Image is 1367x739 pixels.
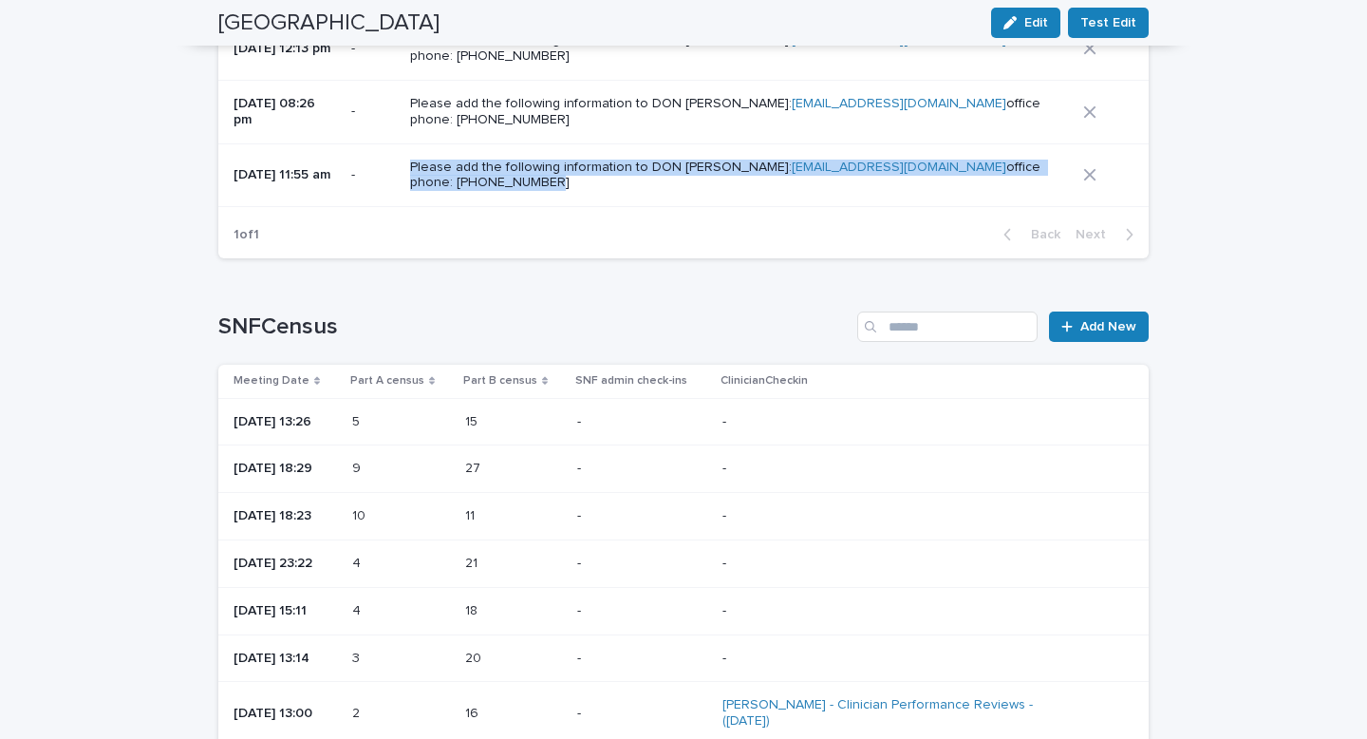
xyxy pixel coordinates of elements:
[218,143,1149,207] tr: [DATE] 11:55 am-Please add the following information to DON [PERSON_NAME]:[EMAIL_ADDRESS][DOMAIN_...
[722,414,1055,430] p: -
[465,410,481,430] p: 15
[351,167,394,183] p: -
[352,552,365,572] p: 4
[351,104,394,120] p: -
[218,540,1149,588] tr: [DATE] 23:2244 2121 --
[218,587,1149,635] tr: [DATE] 15:1144 1818 --
[352,504,369,524] p: 10
[1080,320,1136,333] span: Add New
[465,647,485,667] p: 20
[792,161,1006,174] a: [EMAIL_ADDRESS][DOMAIN_NAME]
[234,706,337,722] p: [DATE] 13:00
[465,504,478,524] p: 11
[577,556,706,572] p: -
[577,508,706,524] p: -
[234,167,336,183] p: [DATE] 11:55 am
[465,702,482,722] p: 16
[722,651,1055,667] p: -
[352,599,365,619] p: 4
[722,461,1055,477] p: -
[857,312,1038,342] input: Search
[218,493,1149,540] tr: [DATE] 18:231010 1111 --
[234,414,337,430] p: [DATE] 13:26
[352,647,364,667] p: 3
[410,96,1068,128] p: Please add the following information to DON [PERSON_NAME]: office phone: [PHONE_NUMBER]
[410,32,1068,65] p: Please add the following information to DON [PERSON_NAME]: office phone: [PHONE_NUMBER]
[218,398,1149,445] tr: [DATE] 13:2655 1515 --
[1068,226,1149,243] button: Next
[988,226,1068,243] button: Back
[350,370,424,391] p: Part A census
[465,552,481,572] p: 21
[234,41,336,57] p: [DATE] 12:13 pm
[1024,16,1048,29] span: Edit
[577,414,706,430] p: -
[1049,312,1149,342] a: Add New
[234,461,337,477] p: [DATE] 18:29
[351,41,394,57] p: -
[722,697,1055,730] a: [PERSON_NAME] - Clinician Performance Reviews - ([DATE])
[577,603,706,619] p: -
[1080,13,1136,32] span: Test Edit
[234,556,337,572] p: [DATE] 23:22
[234,96,336,128] p: [DATE] 08:26 pm
[792,97,1006,110] a: [EMAIL_ADDRESS][DOMAIN_NAME]
[234,651,337,667] p: [DATE] 13:14
[410,160,1068,192] p: Please add the following information to DON [PERSON_NAME]: office phone: [PHONE_NUMBER]
[463,370,537,391] p: Part B census
[577,706,706,722] p: -
[352,702,364,722] p: 2
[234,603,337,619] p: [DATE] 15:11
[352,410,364,430] p: 5
[218,313,850,341] h1: SNFCensus
[721,370,808,391] p: ClinicianCheckin
[218,9,440,37] h2: [GEOGRAPHIC_DATA]
[218,212,274,258] p: 1 of 1
[218,635,1149,682] tr: [DATE] 13:1433 2020 --
[1076,228,1117,241] span: Next
[991,8,1060,38] button: Edit
[722,508,1055,524] p: -
[1020,228,1060,241] span: Back
[465,457,484,477] p: 27
[577,651,706,667] p: -
[218,17,1149,81] tr: [DATE] 12:13 pm-Please add the following information to DON [PERSON_NAME]:[EMAIL_ADDRESS][DOMAIN_...
[234,508,337,524] p: [DATE] 18:23
[218,81,1149,144] tr: [DATE] 08:26 pm-Please add the following information to DON [PERSON_NAME]:[EMAIL_ADDRESS][DOMAIN_...
[722,603,1055,619] p: -
[352,457,365,477] p: 9
[722,556,1055,572] p: -
[234,370,309,391] p: Meeting Date
[465,599,481,619] p: 18
[577,461,706,477] p: -
[218,445,1149,493] tr: [DATE] 18:2999 2727 --
[1068,8,1149,38] button: Test Edit
[575,370,687,391] p: SNF admin check-ins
